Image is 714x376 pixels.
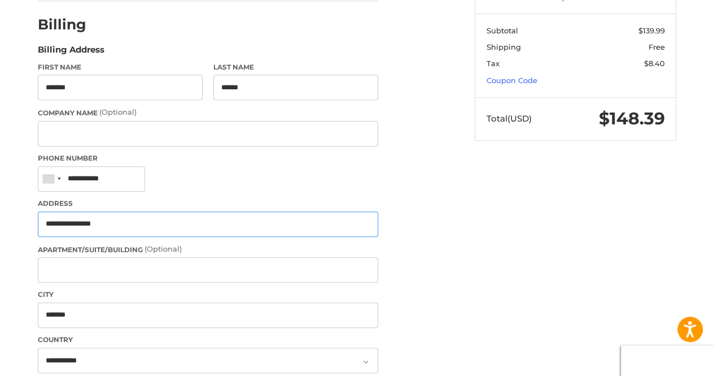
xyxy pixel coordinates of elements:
label: City [38,289,378,300]
small: (Optional) [99,107,137,116]
small: (Optional) [144,244,182,253]
label: Phone Number [38,153,378,163]
span: Subtotal [487,26,518,35]
label: Apartment/Suite/Building [38,244,378,255]
a: Coupon Code [487,76,537,85]
h2: Billing [38,16,104,33]
label: Last Name [213,62,378,72]
span: $139.99 [638,26,665,35]
legend: Billing Address [38,44,104,62]
span: Free [649,42,665,51]
span: Shipping [487,42,521,51]
iframe: Google Customer Reviews [621,345,714,376]
label: Country [38,335,378,345]
label: First Name [38,62,203,72]
span: $8.40 [644,59,665,68]
span: Tax [487,59,500,68]
span: Total (USD) [487,113,532,124]
span: $148.39 [599,108,665,129]
label: Address [38,198,378,209]
label: Company Name [38,107,378,118]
